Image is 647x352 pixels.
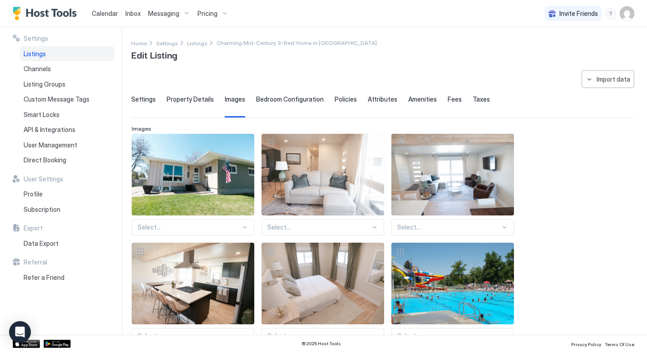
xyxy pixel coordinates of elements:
a: Direct Booking [20,152,114,168]
div: View image [132,243,254,324]
a: Calendar [92,9,118,18]
span: Profile [24,190,43,198]
span: Images [132,125,151,132]
span: Breadcrumb [217,39,377,46]
div: Breadcrumb [156,38,178,48]
span: Subscription [24,205,60,214]
a: Smart Locks [20,107,114,122]
span: Fees [448,95,462,103]
span: © 2025 Host Tools [301,341,341,347]
span: Bedroom Configuration [256,95,324,103]
span: Listings [187,40,207,47]
span: API & Integrations [24,126,75,134]
span: Listings [24,50,46,58]
div: View image [262,134,384,215]
a: Listings [20,46,114,62]
span: Taxes [473,95,490,103]
span: Listing Groups [24,80,65,88]
span: Channels [24,65,51,73]
button: Import data [582,70,634,88]
span: Calendar [92,10,118,17]
span: Settings [131,95,156,103]
a: Refer a Friend [20,270,114,285]
a: User Management [20,137,114,153]
div: View image [132,134,254,215]
span: Direct Booking [24,156,66,164]
div: Breadcrumb [187,38,207,48]
span: Data Export [24,240,59,248]
a: Terms Of Use [605,339,634,348]
div: menu [605,8,616,19]
div: Open Intercom Messenger [9,321,31,343]
span: Policies [335,95,357,103]
a: Host Tools Logo [13,7,81,20]
div: Breadcrumb [131,38,147,48]
a: Settings [156,38,178,48]
span: Attributes [368,95,397,103]
a: Channels [20,61,114,77]
span: Inbox [125,10,141,17]
div: View image [262,243,384,324]
span: Images [225,95,245,103]
a: Home [131,38,147,48]
a: Google Play Store [44,340,71,348]
span: Edit Listing [131,48,177,61]
a: Subscription [20,202,114,217]
span: Privacy Policy [571,342,601,347]
a: Custom Message Tags [20,92,114,107]
span: Smart Locks [24,111,59,119]
a: Data Export [20,236,114,251]
span: User Management [24,141,77,149]
span: Referral [24,258,47,266]
span: User Settings [24,175,63,183]
a: Inbox [125,9,141,18]
span: Messaging [148,10,179,18]
span: Property Details [167,95,214,103]
a: API & Integrations [20,122,114,137]
div: View image [391,134,514,215]
span: Export [24,224,43,232]
span: Amenities [408,95,437,103]
div: Import data [597,74,630,84]
a: Listing Groups [20,77,114,92]
span: Home [131,40,147,47]
span: Custom Message Tags [24,95,89,103]
div: User profile [620,6,634,21]
span: Pricing [198,10,217,18]
span: Settings [156,40,178,47]
div: View image [391,243,514,324]
a: App Store [13,340,40,348]
a: Profile [20,186,114,202]
span: Settings [24,34,48,43]
span: Refer a Friend [24,274,64,282]
a: Privacy Policy [571,339,601,348]
span: Terms Of Use [605,342,634,347]
span: Invite Friends [559,10,598,18]
a: Listings [187,38,207,48]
